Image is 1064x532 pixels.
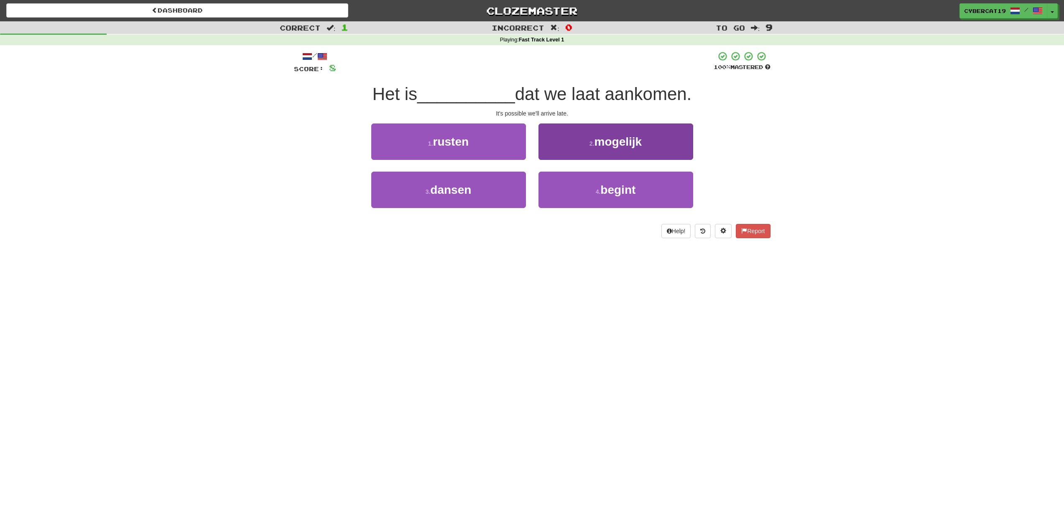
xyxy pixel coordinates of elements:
button: 3.dansen [371,172,526,208]
span: 8 [329,62,336,73]
a: Clozemaster [361,3,703,18]
span: 100 % [714,64,730,70]
strong: Fast Track Level 1 [519,37,564,43]
button: 1.rusten [371,123,526,160]
small: 3 . [426,188,431,195]
span: Score: [294,65,324,72]
a: cybercat19 / [959,3,1047,18]
small: 2 . [589,140,595,147]
div: It's possible we'll arrive late. [294,109,771,118]
span: __________ [417,84,515,104]
span: 9 [765,22,773,32]
button: 2.mogelijk [538,123,693,160]
span: rusten [433,135,469,148]
span: Incorrect [492,23,544,32]
a: Dashboard [6,3,348,18]
span: Correct [280,23,321,32]
div: Mastered [714,64,771,71]
span: dat we laat aankomen. [515,84,692,104]
button: 4.begint [538,172,693,208]
div: / [294,51,336,62]
button: Help! [661,224,691,238]
span: : [550,24,559,31]
span: : [327,24,336,31]
span: mogelijk [595,135,642,148]
span: / [1024,7,1028,13]
small: 4 . [596,188,601,195]
small: 1 . [428,140,433,147]
span: 0 [565,22,572,32]
span: 1 [341,22,348,32]
span: : [751,24,760,31]
span: dansen [430,183,471,196]
span: Het is [373,84,417,104]
span: To go [716,23,745,32]
button: Round history (alt+y) [695,224,711,238]
button: Report [736,224,770,238]
span: cybercat19 [964,7,1006,15]
span: begint [600,183,635,196]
